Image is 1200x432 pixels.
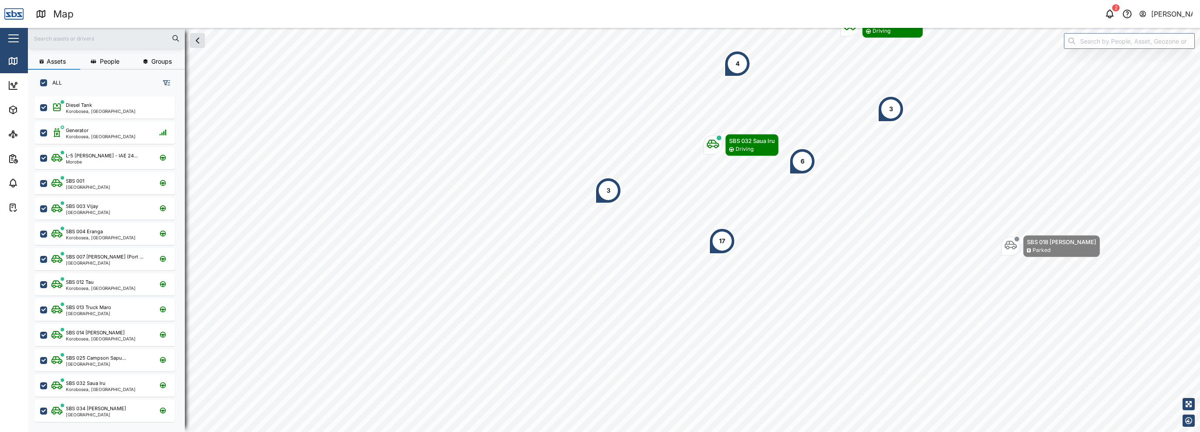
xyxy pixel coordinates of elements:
[33,32,180,45] input: Search assets or drivers
[151,58,172,65] span: Groups
[23,129,44,139] div: Sites
[724,51,750,77] div: Map marker
[889,104,893,114] div: 3
[1151,9,1193,20] div: [PERSON_NAME]
[1027,238,1096,246] div: SBS 018 [PERSON_NAME]
[607,186,610,195] div: 3
[878,96,904,122] div: Map marker
[873,27,890,35] div: Driving
[801,156,805,166] div: 6
[66,152,138,160] div: L-5 [PERSON_NAME] - IAE 24...
[23,105,50,115] div: Assets
[66,387,136,391] div: Korobosea, [GEOGRAPHIC_DATA]
[66,109,136,113] div: Korobosea, [GEOGRAPHIC_DATA]
[66,185,110,189] div: [GEOGRAPHIC_DATA]
[736,145,753,153] div: Driving
[23,154,52,163] div: Reports
[66,329,125,337] div: SBS 014 [PERSON_NAME]
[1033,246,1050,255] div: Parked
[66,134,136,139] div: Korobosea, [GEOGRAPHIC_DATA]
[4,4,24,24] img: Main Logo
[66,354,126,362] div: SBS 025 Campson Sapu...
[1112,4,1120,11] div: 2
[1139,8,1193,20] button: [PERSON_NAME]
[66,304,111,311] div: SBS 013 Truck Maro
[23,81,62,90] div: Dashboard
[66,286,136,290] div: Korobosea, [GEOGRAPHIC_DATA]
[66,311,111,316] div: [GEOGRAPHIC_DATA]
[66,228,103,235] div: SBS 004 Eranga
[66,253,143,261] div: SBS 007 [PERSON_NAME] (Port ...
[53,7,74,22] div: Map
[66,235,136,240] div: Korobosea, [GEOGRAPHIC_DATA]
[23,178,50,188] div: Alarms
[35,93,184,425] div: grid
[66,279,94,286] div: SBS 012 Tau
[66,203,98,210] div: SBS 003 Vijay
[47,79,62,86] label: ALL
[789,148,815,174] div: Map marker
[66,405,126,412] div: SBS 034 [PERSON_NAME]
[1064,33,1195,49] input: Search by People, Asset, Geozone or Place
[66,127,89,134] div: Generator
[66,102,92,109] div: Diesel Tank
[1001,235,1100,257] div: Map marker
[28,28,1200,432] canvas: Map
[66,380,106,387] div: SBS 032 Saua Iru
[66,337,136,341] div: Korobosea, [GEOGRAPHIC_DATA]
[66,261,143,265] div: [GEOGRAPHIC_DATA]
[66,210,110,214] div: [GEOGRAPHIC_DATA]
[23,56,42,66] div: Map
[703,134,779,156] div: Map marker
[66,160,138,164] div: Morobe
[719,236,725,246] div: 17
[66,177,84,185] div: SBS 001
[100,58,119,65] span: People
[23,203,47,212] div: Tasks
[595,177,621,204] div: Map marker
[66,362,126,366] div: [GEOGRAPHIC_DATA]
[736,59,740,68] div: 4
[47,58,66,65] span: Assets
[709,228,735,254] div: Map marker
[66,412,126,417] div: [GEOGRAPHIC_DATA]
[729,136,775,145] div: SBS 032 Saua Iru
